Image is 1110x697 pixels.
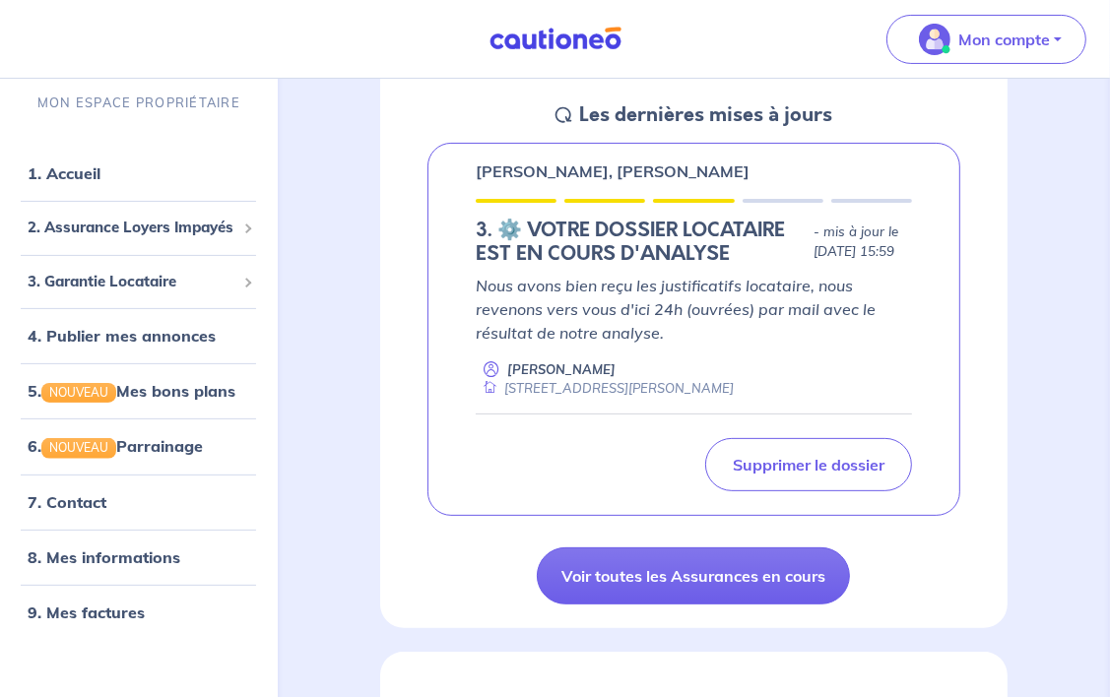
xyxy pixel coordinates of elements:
[482,27,629,51] img: Cautioneo
[886,15,1086,64] button: illu_account_valid_menu.svgMon compte
[507,360,616,379] p: [PERSON_NAME]
[28,602,145,621] a: 9. Mes factures
[476,274,912,345] p: Nous avons bien reçu les justificatifs locataire, nous revenons vers vous d'ici 24h (ouvrées) par...
[8,262,270,300] div: 3. Garantie Locataire
[705,438,912,491] a: Supprimer le dossier
[28,491,106,511] a: 7. Contact
[958,28,1050,51] p: Mon compte
[8,209,270,247] div: 2. Assurance Loyers Impayés
[8,154,270,193] div: 1. Accueil
[733,455,884,475] p: Supprimer le dossier
[8,537,270,576] div: 8. Mes informations
[579,103,832,127] h5: Les dernières mises à jours
[476,219,912,266] div: state: DOCUMENTS-TO-EVALUATE, Context: NEW,CHOOSE-CERTIFICATE,RELATIONSHIP,LESSOR-DOCUMENTS
[476,159,750,183] p: [PERSON_NAME], [PERSON_NAME]
[919,24,950,55] img: illu_account_valid_menu.svg
[476,219,806,266] h5: 3.︎ ⚙️ VOTRE DOSSIER LOCATAIRE EST EN COURS D'ANALYSE
[28,163,100,183] a: 1. Accueil
[8,426,270,466] div: 6.NOUVEAUParrainage
[8,481,270,521] div: 7. Contact
[8,592,270,631] div: 9. Mes factures
[37,94,240,112] p: MON ESPACE PROPRIÉTAIRE
[814,222,912,262] p: - mis à jour le [DATE] 15:59
[28,546,180,566] a: 8. Mes informations
[537,547,850,604] a: Voir toutes les Assurances en cours
[28,381,235,401] a: 5.NOUVEAUMes bons plans
[28,217,235,239] span: 2. Assurance Loyers Impayés
[28,326,216,346] a: 4. Publier mes annonces
[28,270,235,292] span: 3. Garantie Locataire
[8,316,270,355] div: 4. Publier mes annonces
[8,371,270,411] div: 5.NOUVEAUMes bons plans
[28,436,203,456] a: 6.NOUVEAUParrainage
[476,379,734,398] div: [STREET_ADDRESS][PERSON_NAME]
